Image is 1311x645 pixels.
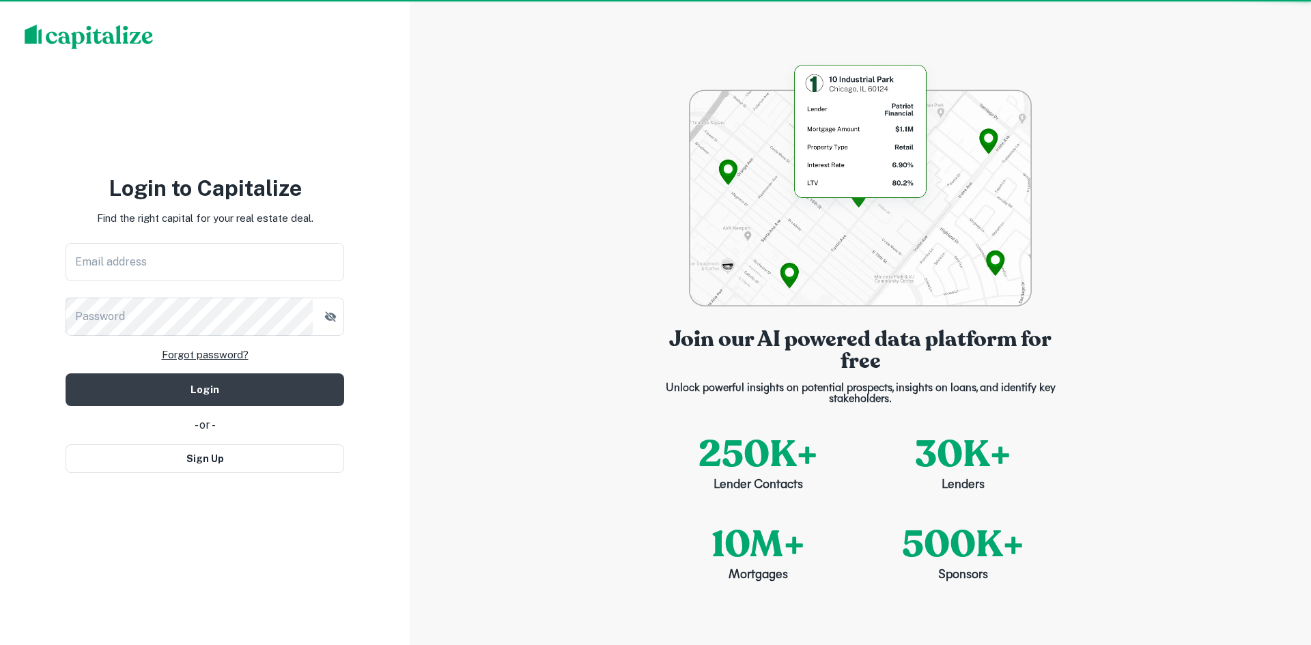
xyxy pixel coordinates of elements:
[66,172,344,205] h3: Login to Capitalize
[1243,536,1311,601] iframe: Chat Widget
[902,517,1024,572] p: 500K+
[655,328,1065,372] p: Join our AI powered data platform for free
[699,427,818,482] p: 250K+
[938,567,988,585] p: Sponsors
[711,517,805,572] p: 10M+
[689,61,1031,306] img: login-bg
[97,210,313,227] p: Find the right capital for your real estate deal.
[915,427,1011,482] p: 30K+
[66,373,344,406] button: Login
[162,347,249,363] a: Forgot password?
[66,417,344,433] div: - or -
[25,25,154,49] img: capitalize-logo.png
[942,476,985,495] p: Lenders
[729,567,788,585] p: Mortgages
[655,383,1065,405] p: Unlock powerful insights on potential prospects, insights on loans, and identify key stakeholders.
[66,444,344,473] button: Sign Up
[714,476,803,495] p: Lender Contacts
